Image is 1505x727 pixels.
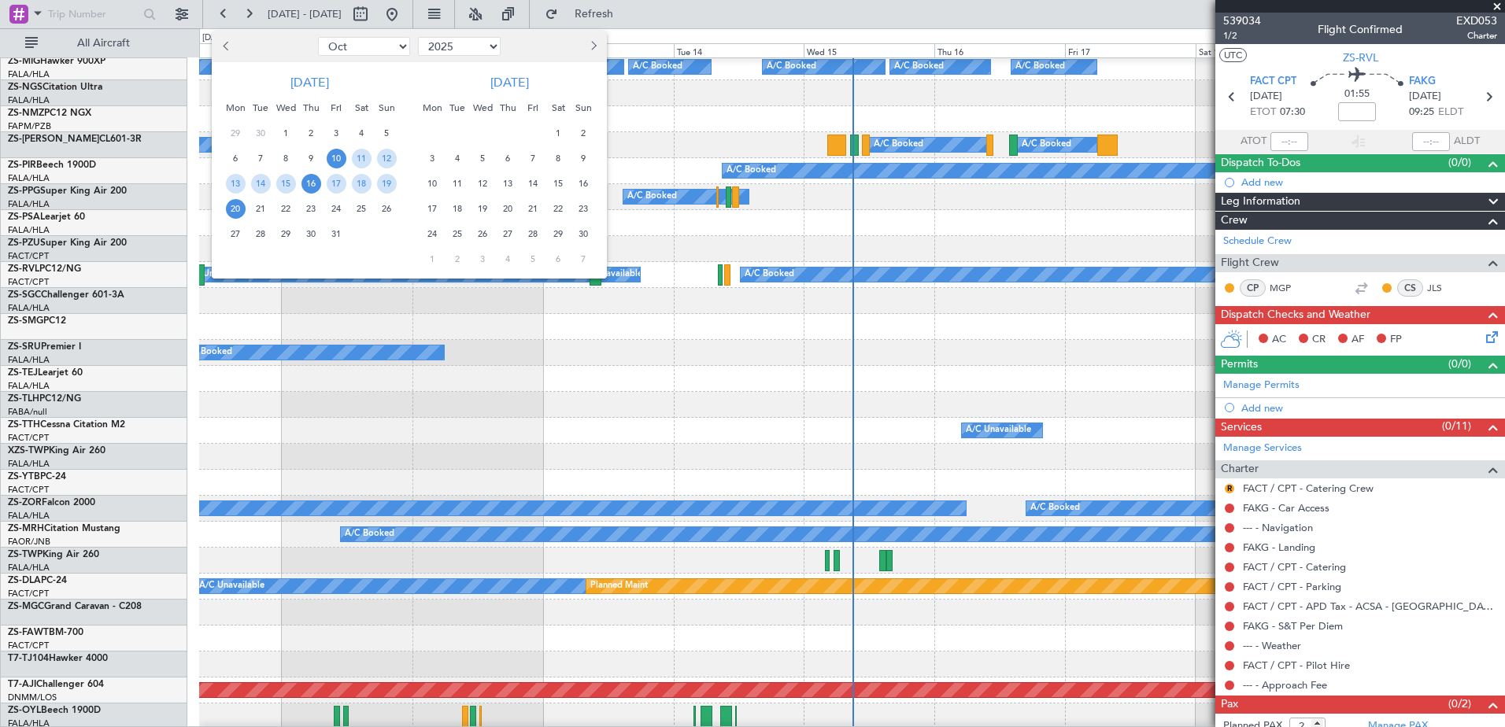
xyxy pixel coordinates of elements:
[276,199,296,219] span: 22
[273,221,298,246] div: 29-10-2025
[571,171,596,196] div: 16-11-2025
[470,95,495,120] div: Wed
[498,149,518,168] span: 6
[545,95,571,120] div: Sat
[420,246,445,271] div: 1-12-2025
[470,196,495,221] div: 19-11-2025
[498,199,518,219] span: 20
[574,174,593,194] span: 16
[276,124,296,143] span: 1
[327,224,346,244] span: 31
[445,95,470,120] div: Tue
[301,174,321,194] span: 16
[545,246,571,271] div: 6-12-2025
[251,199,271,219] span: 21
[298,196,324,221] div: 23-10-2025
[324,221,349,246] div: 31-10-2025
[470,221,495,246] div: 26-11-2025
[448,224,468,244] span: 25
[574,149,593,168] span: 9
[298,146,324,171] div: 9-10-2025
[495,171,520,196] div: 13-11-2025
[276,224,296,244] span: 29
[251,124,271,143] span: 30
[223,171,248,196] div: 13-10-2025
[520,196,545,221] div: 21-11-2025
[420,196,445,221] div: 17-11-2025
[420,221,445,246] div: 24-11-2025
[520,246,545,271] div: 5-12-2025
[327,149,346,168] span: 10
[498,224,518,244] span: 27
[377,149,397,168] span: 12
[571,246,596,271] div: 7-12-2025
[473,199,493,219] span: 19
[327,199,346,219] span: 24
[374,120,399,146] div: 5-10-2025
[495,246,520,271] div: 4-12-2025
[352,149,372,168] span: 11
[574,199,593,219] span: 23
[377,174,397,194] span: 19
[374,171,399,196] div: 19-10-2025
[298,120,324,146] div: 2-10-2025
[545,171,571,196] div: 15-11-2025
[584,34,601,59] button: Next month
[276,149,296,168] span: 8
[571,120,596,146] div: 2-11-2025
[226,199,246,219] span: 20
[301,149,321,168] span: 9
[273,146,298,171] div: 8-10-2025
[298,171,324,196] div: 16-10-2025
[470,246,495,271] div: 3-12-2025
[574,124,593,143] span: 2
[448,149,468,168] span: 4
[223,120,248,146] div: 29-9-2025
[448,199,468,219] span: 18
[520,171,545,196] div: 14-11-2025
[418,37,501,56] select: Select year
[423,174,442,194] span: 10
[377,124,397,143] span: 5
[423,224,442,244] span: 24
[374,196,399,221] div: 26-10-2025
[301,224,321,244] span: 30
[352,124,372,143] span: 4
[498,174,518,194] span: 13
[420,95,445,120] div: Mon
[327,124,346,143] span: 3
[248,196,273,221] div: 21-10-2025
[301,199,321,219] span: 23
[324,120,349,146] div: 3-10-2025
[423,199,442,219] span: 17
[473,249,493,269] span: 3
[445,146,470,171] div: 4-11-2025
[523,174,543,194] span: 14
[470,171,495,196] div: 12-11-2025
[574,224,593,244] span: 30
[523,149,543,168] span: 7
[445,246,470,271] div: 2-12-2025
[420,146,445,171] div: 3-11-2025
[549,174,568,194] span: 15
[571,221,596,246] div: 30-11-2025
[223,95,248,120] div: Mon
[251,174,271,194] span: 14
[520,95,545,120] div: Fri
[324,146,349,171] div: 10-10-2025
[223,196,248,221] div: 20-10-2025
[445,171,470,196] div: 11-11-2025
[324,196,349,221] div: 24-10-2025
[273,95,298,120] div: Wed
[420,171,445,196] div: 10-11-2025
[495,146,520,171] div: 6-11-2025
[223,221,248,246] div: 27-10-2025
[251,149,271,168] span: 7
[473,149,493,168] span: 5
[324,171,349,196] div: 17-10-2025
[276,174,296,194] span: 15
[470,146,495,171] div: 5-11-2025
[273,171,298,196] div: 15-10-2025
[352,174,372,194] span: 18
[226,224,246,244] span: 27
